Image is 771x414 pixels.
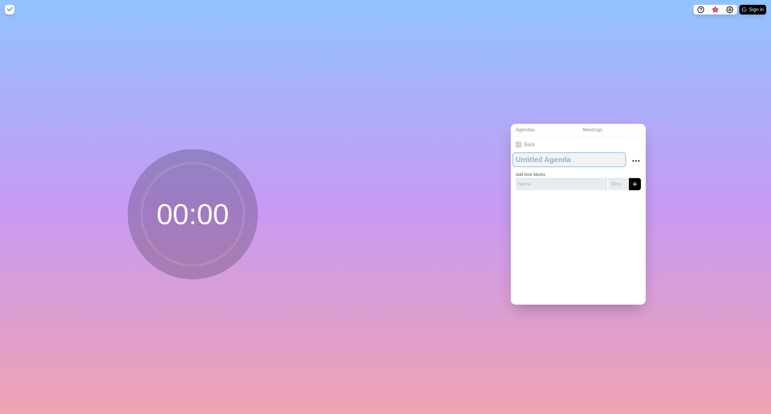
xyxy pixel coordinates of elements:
[739,5,766,14] button: Sign in
[511,124,578,136] a: Agendas
[608,178,628,190] input: Mins
[713,8,718,12] span: 3
[578,124,646,136] a: Meetings
[630,155,642,167] button: More
[694,5,708,14] button: Help
[723,5,737,14] button: Settings
[5,5,14,14] img: timeblocks logo
[511,136,646,153] a: Back
[708,5,723,14] button: What’s new
[516,178,607,190] input: Name
[742,7,747,12] img: google logo
[516,172,545,177] label: Add time blocks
